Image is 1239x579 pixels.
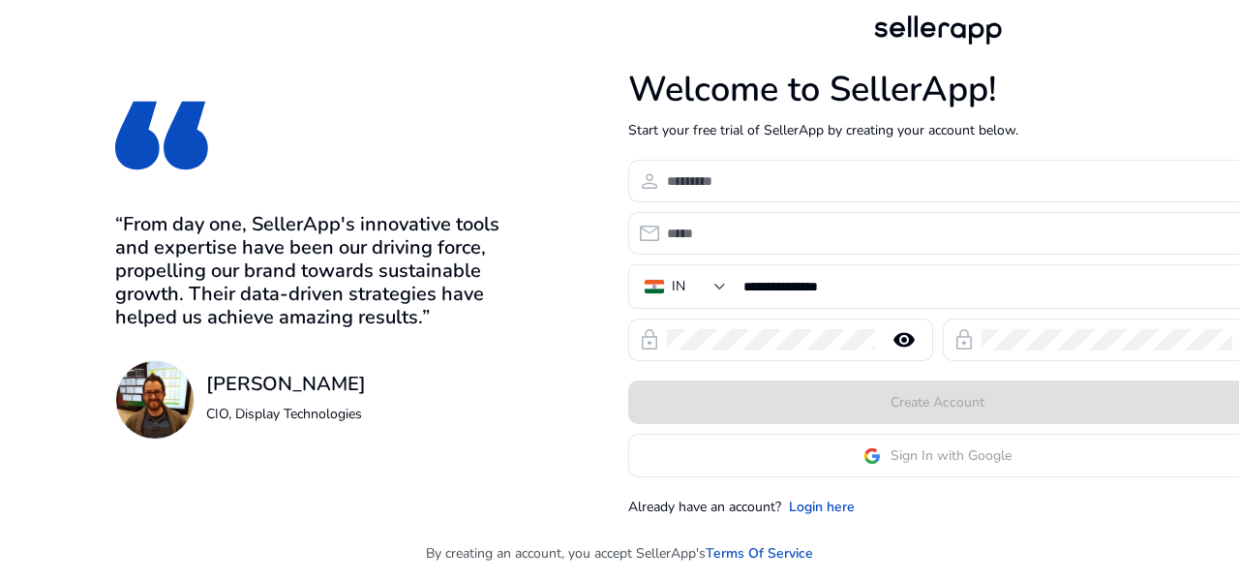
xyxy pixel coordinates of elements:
[952,328,976,351] span: lock
[115,213,529,329] h3: “From day one, SellerApp's innovative tools and expertise have been our driving force, propelling...
[789,497,855,517] a: Login here
[672,276,685,297] div: IN
[628,497,781,517] p: Already have an account?
[206,404,366,424] p: CIO, Display Technologies
[881,328,927,351] mat-icon: remove_red_eye
[706,543,813,564] a: Terms Of Service
[638,328,661,351] span: lock
[638,222,661,245] span: email
[638,169,661,193] span: person
[206,373,366,396] h3: [PERSON_NAME]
